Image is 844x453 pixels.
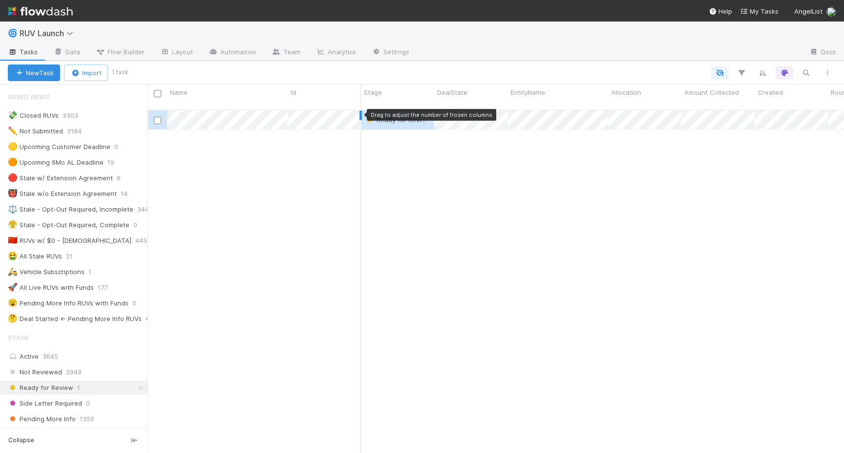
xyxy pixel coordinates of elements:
button: NewTask [8,65,60,81]
div: Active [8,350,145,363]
span: 0 [133,219,147,231]
span: Allocation [611,87,641,97]
span: 0 [86,397,90,410]
img: avatar_15e6a745-65a2-4f19-9667-febcb12e2fc8.png [826,7,836,17]
span: 3645 [42,352,58,360]
span: 🟡 [8,142,18,151]
span: 🌀 [8,29,18,37]
div: All Stale RUVs [8,250,62,262]
span: Stage [364,87,382,97]
div: Upcoming 6Mo AL Deadline [8,156,104,169]
span: Collapse [8,436,34,445]
span: AngelList [794,7,823,15]
a: Team [264,45,308,61]
div: Ready for Review [365,115,429,125]
button: Import [64,65,108,81]
span: 4 [146,313,159,325]
span: 🇨🇳 [8,236,18,244]
span: 🚀 [8,283,18,291]
div: Stale w/o Extension Agreement [8,188,117,200]
span: 1 [88,266,101,278]
span: 344 [137,203,159,216]
span: 19 [107,156,124,169]
span: Created [758,87,783,97]
span: 14 [121,188,137,200]
span: 😮 [8,299,18,307]
span: DealState [437,87,467,97]
span: Tasks [8,47,38,57]
span: ✏️ [8,127,18,135]
span: 4455 [135,235,161,247]
span: Side Letter Required [8,397,82,410]
a: Automation [201,45,264,61]
div: Stale - Opt-Out Required, Incomplete [8,203,133,216]
div: Stale - Opt-Out Required, Complete [8,219,129,231]
span: Not Reviewed [8,366,62,378]
span: 🟠 [8,158,18,166]
span: 2949 [66,366,82,378]
span: 1 [77,382,80,394]
span: Ready for Review [8,382,73,394]
span: Name [170,87,188,97]
span: 177 [98,281,117,294]
span: 💸 [8,111,18,119]
div: All Live RUVs with Funds [8,281,94,294]
div: Vehicle Subscriptions [8,266,84,278]
span: 😤 [8,220,18,229]
div: Upcoming Customer Deadline [8,141,110,153]
span: Amount Collected [684,87,739,97]
span: 🤮 [8,252,18,260]
span: 🛵 [8,267,18,276]
span: 0 [114,141,128,153]
div: Deal Started <- Pending More Info RUVs [8,313,142,325]
span: EntityName [510,87,545,97]
div: Not Submitted [8,125,63,137]
span: Pending More Info [8,413,76,425]
input: Toggle All Rows Selected [154,90,161,97]
span: ⚖️ [8,205,18,213]
span: Ready for Review [365,116,430,124]
span: My Tasks [740,7,779,15]
span: Saved Views [8,87,50,107]
div: Closed RUVs [8,109,59,122]
a: My Tasks [740,6,779,16]
div: RUVs w/ $0 - [DEMOGRAPHIC_DATA] [8,235,131,247]
span: RUV Launch [20,28,78,38]
span: 6 [117,172,130,184]
span: Id [291,87,296,97]
a: Data [46,45,88,61]
div: Stale w/ Extension Agreement [8,172,113,184]
span: 0 [132,297,146,309]
div: Help [709,6,732,16]
input: Toggle Row Selected [154,117,161,124]
span: Stage [8,328,29,347]
span: 3184 [67,125,91,137]
span: 21 [66,250,83,262]
span: 👹 [8,189,18,197]
span: Flow Builder [96,47,145,57]
a: Flow Builder [88,45,152,61]
a: Layout [152,45,201,61]
span: 1359 [80,413,94,425]
span: 3303 [63,109,88,122]
div: Pending More Info RUVs with Funds [8,297,128,309]
small: 1 task [112,68,128,77]
span: 🤔 [8,314,18,323]
a: Settings [364,45,417,61]
a: Docs [802,45,844,61]
a: Analytics [308,45,364,61]
img: logo-inverted-e16ddd16eac7371096b0.svg [8,3,73,20]
span: 🔴 [8,173,18,182]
